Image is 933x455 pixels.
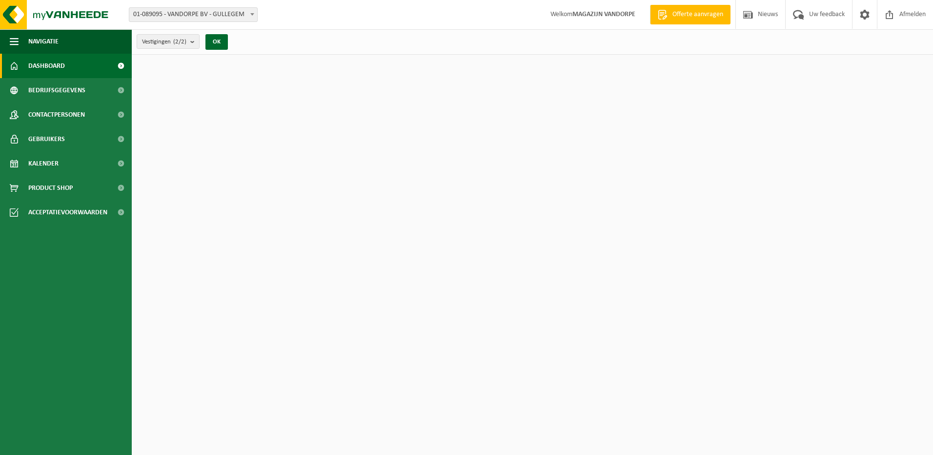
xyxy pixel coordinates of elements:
span: Acceptatievoorwaarden [28,200,107,225]
span: Kalender [28,151,59,176]
span: Gebruikers [28,127,65,151]
span: Product Shop [28,176,73,200]
span: 01-089095 - VANDORPE BV - GULLEGEM [129,8,257,21]
span: Navigatie [28,29,59,54]
count: (2/2) [173,39,186,45]
button: Vestigingen(2/2) [137,34,200,49]
span: Dashboard [28,54,65,78]
span: Offerte aanvragen [670,10,726,20]
button: OK [205,34,228,50]
span: 01-089095 - VANDORPE BV - GULLEGEM [129,7,258,22]
a: Offerte aanvragen [650,5,730,24]
span: Contactpersonen [28,103,85,127]
strong: MAGAZIJN VANDORPE [572,11,635,18]
span: Vestigingen [142,35,186,49]
span: Bedrijfsgegevens [28,78,85,103]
